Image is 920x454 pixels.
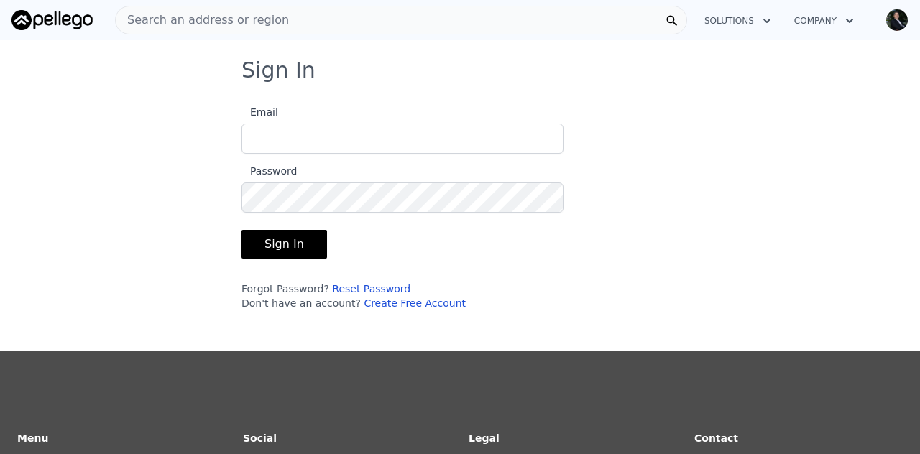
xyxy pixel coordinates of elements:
h3: Sign In [241,57,678,83]
input: Email [241,124,563,154]
input: Password [241,182,563,213]
div: Forgot Password? Don't have an account? [241,282,563,310]
a: Reset Password [332,283,410,295]
button: Solutions [693,8,783,34]
strong: Legal [469,432,500,444]
strong: Social [243,432,277,444]
img: Pellego [11,10,93,30]
a: Create Free Account [364,297,466,309]
strong: Contact [694,432,738,444]
strong: Menu [17,432,48,444]
img: avatar [885,9,908,32]
button: Company [783,8,865,34]
span: Search an address or region [116,11,289,29]
span: Email [241,106,278,118]
button: Sign In [241,230,327,259]
span: Password [241,165,297,177]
